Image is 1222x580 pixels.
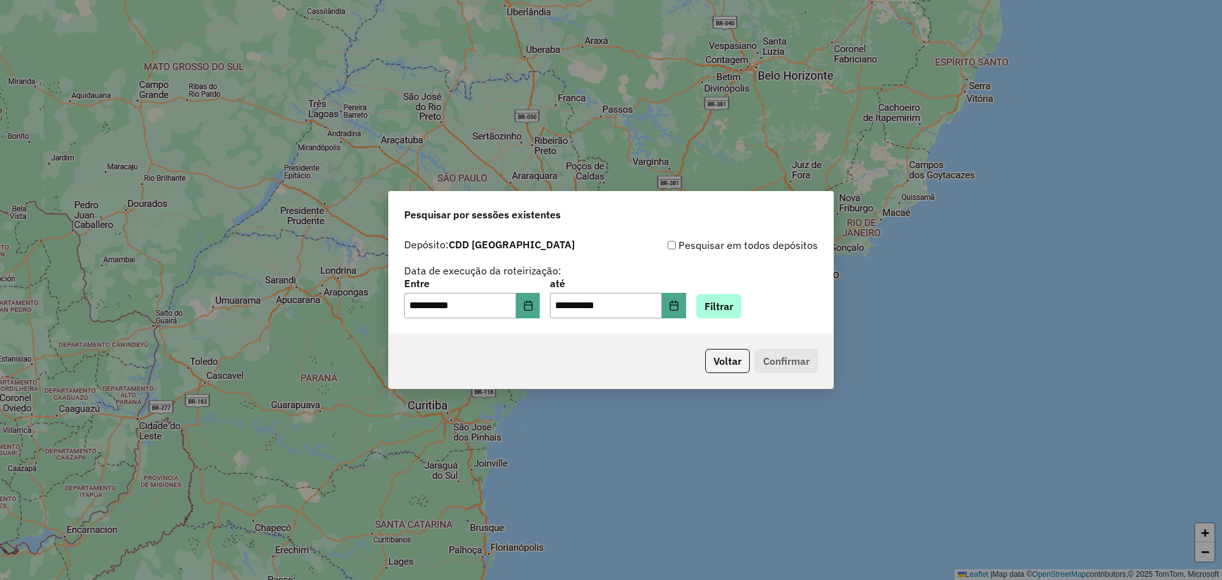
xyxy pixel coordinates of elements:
button: Voltar [705,349,750,373]
label: Entre [404,276,540,291]
span: Pesquisar por sessões existentes [404,207,561,222]
button: Choose Date [662,293,686,318]
button: Choose Date [516,293,540,318]
label: até [550,276,685,291]
label: Depósito: [404,237,575,252]
strong: CDD [GEOGRAPHIC_DATA] [449,238,575,251]
button: Filtrar [696,294,741,318]
label: Data de execução da roteirização: [404,263,561,278]
div: Pesquisar em todos depósitos [611,237,818,253]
